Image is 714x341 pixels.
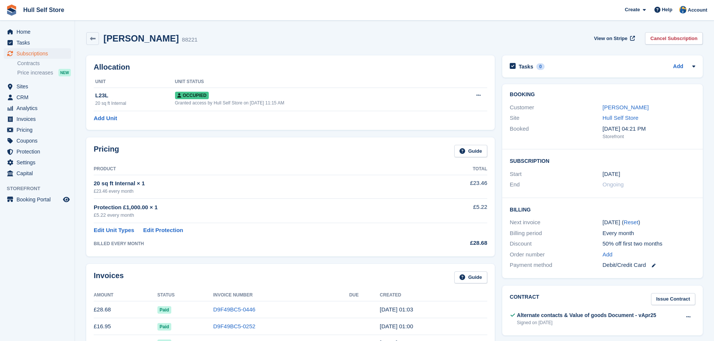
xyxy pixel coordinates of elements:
h2: Pricing [94,145,119,157]
h2: Allocation [94,63,487,71]
div: Next invoice [510,218,602,227]
div: £23.46 every month [94,188,424,195]
div: Storefront [603,133,695,140]
a: Edit Protection [143,226,183,235]
th: Created [380,289,487,301]
div: Signed on [DATE] [517,319,656,326]
a: menu [4,157,71,168]
th: Product [94,163,424,175]
th: Status [157,289,213,301]
img: stora-icon-8386f47178a22dfd0bd8f6a31ec36ba5ce8667c1dd55bd0f319d3a0aa187defe.svg [6,4,17,16]
h2: Invoices [94,271,124,284]
span: Capital [16,168,61,179]
a: Add [603,250,613,259]
a: Cancel Subscription [645,32,703,45]
span: Subscriptions [16,48,61,59]
div: [DATE] 04:21 PM [603,125,695,133]
span: Ongoing [603,181,624,188]
a: menu [4,81,71,92]
a: Reset [624,219,638,225]
h2: Booking [510,92,695,98]
a: Add Unit [94,114,117,123]
div: Billing period [510,229,602,238]
a: menu [4,114,71,124]
div: [DATE] ( ) [603,218,695,227]
div: Granted access by Hull Self Store on [DATE] 11:15 AM [175,100,448,106]
div: NEW [58,69,71,76]
div: End [510,180,602,189]
a: Price increases NEW [17,68,71,77]
a: D9F49BC5-0446 [213,306,256,313]
a: View on Stripe [591,32,636,45]
div: Start [510,170,602,179]
span: Storefront [7,185,75,192]
a: menu [4,125,71,135]
span: Help [662,6,672,13]
div: Site [510,114,602,122]
td: £23.46 [424,175,487,198]
span: Coupons [16,136,61,146]
div: Every month [603,229,695,238]
a: menu [4,37,71,48]
span: Protection [16,146,61,157]
div: BILLED EVERY MONTH [94,240,424,247]
div: Customer [510,103,602,112]
div: Booked [510,125,602,140]
span: Price increases [17,69,53,76]
a: menu [4,48,71,59]
div: Alternate contacts & Value of goods Document - vApr25 [517,311,656,319]
a: Preview store [62,195,71,204]
a: Add [673,63,683,71]
a: menu [4,103,71,113]
a: menu [4,136,71,146]
div: 0 [536,63,545,70]
span: Occupied [175,92,209,99]
th: Unit Status [175,76,448,88]
div: Debit/Credit Card [603,261,695,270]
span: Create [625,6,640,13]
a: Issue Contract [651,293,695,305]
td: £5.22 [424,199,487,223]
a: Guide [454,145,487,157]
div: £5.22 every month [94,211,424,219]
a: menu [4,27,71,37]
a: Hull Self Store [20,4,67,16]
div: 20 sq ft Internal [95,100,175,107]
span: Paid [157,306,171,314]
span: Booking Portal [16,194,61,205]
th: Amount [94,289,157,301]
time: 2025-06-30 00:00:30 UTC [380,323,413,329]
th: Invoice Number [213,289,349,301]
div: Order number [510,250,602,259]
td: £28.68 [94,301,157,318]
a: menu [4,92,71,103]
span: Invoices [16,114,61,124]
h2: [PERSON_NAME] [103,33,179,43]
th: Due [349,289,380,301]
time: 2025-07-30 00:03:39 UTC [380,306,413,313]
h2: Contract [510,293,539,305]
div: 88221 [182,36,198,44]
span: CRM [16,92,61,103]
div: 50% off first two months [603,240,695,248]
div: L23L [95,91,175,100]
span: View on Stripe [594,35,627,42]
h2: Subscription [510,157,695,164]
span: Settings [16,157,61,168]
span: Tasks [16,37,61,48]
span: Sites [16,81,61,92]
time: 2025-05-30 00:00:00 UTC [603,170,620,179]
a: menu [4,146,71,157]
div: Payment method [510,261,602,270]
a: [PERSON_NAME] [603,104,649,110]
div: £28.68 [424,239,487,247]
th: Total [424,163,487,175]
span: Home [16,27,61,37]
td: £16.95 [94,318,157,335]
h2: Billing [510,205,695,213]
a: Contracts [17,60,71,67]
span: Paid [157,323,171,331]
h2: Tasks [519,63,533,70]
img: Hull Self Store [679,6,687,13]
span: Analytics [16,103,61,113]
